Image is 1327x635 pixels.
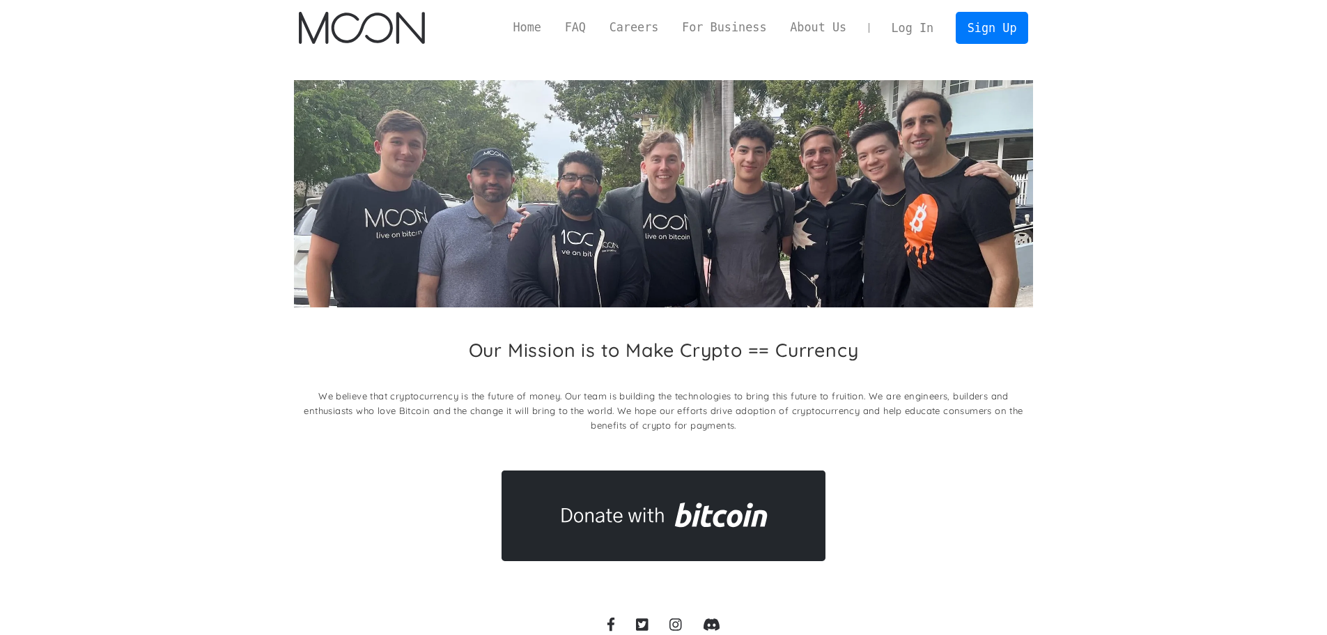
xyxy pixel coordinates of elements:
[956,12,1028,43] a: Sign Up
[880,13,945,43] a: Log In
[670,19,778,36] a: For Business
[778,19,858,36] a: About Us
[299,12,425,44] a: home
[502,19,553,36] a: Home
[553,19,598,36] a: FAQ
[598,19,670,36] a: Careers
[294,389,1033,433] p: We believe that cryptocurrency is the future of money. Our team is building the technologies to b...
[469,339,859,361] h2: Our Mission is to Make Crypto == Currency
[299,12,425,44] img: Moon Logo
